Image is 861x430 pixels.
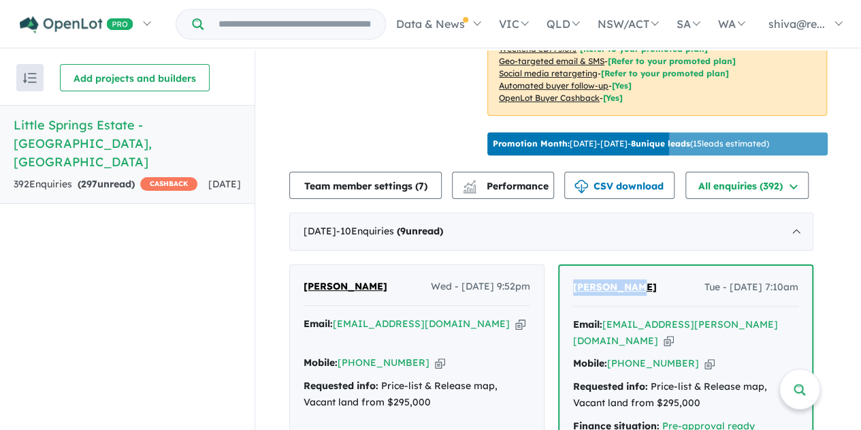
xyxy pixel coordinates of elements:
[60,64,210,91] button: Add projects and builders
[573,379,798,412] div: Price-list & Release map, Vacant land from $295,000
[464,180,476,187] img: line-chart.svg
[78,178,135,190] strong: ( unread)
[631,138,690,149] b: 8 unique leads
[573,279,657,296] a: [PERSON_NAME]
[685,172,809,199] button: All enquiries (392)
[81,178,97,190] span: 297
[768,17,825,31] span: shiva@re...
[573,281,657,293] span: [PERSON_NAME]
[336,225,443,237] span: - 10 Enquir ies
[304,280,387,292] span: [PERSON_NAME]
[304,378,530,411] div: Price-list & Release map, Vacant land from $295,000
[574,180,588,194] img: download icon
[400,225,406,237] span: 9
[465,180,549,192] span: Performance
[289,172,442,199] button: Team member settings (7)
[435,356,445,370] button: Copy
[14,116,241,171] h5: Little Springs Estate - [GEOGRAPHIC_DATA] , [GEOGRAPHIC_DATA]
[607,357,699,369] a: [PHONE_NUMBER]
[499,56,604,66] u: Geo-targeted email & SMS
[601,68,729,78] span: [Refer to your promoted plan]
[431,279,530,295] span: Wed - [DATE] 9:52pm
[664,334,674,348] button: Copy
[23,73,37,83] img: sort.svg
[419,180,424,192] span: 7
[304,279,387,295] a: [PERSON_NAME]
[289,213,813,251] div: [DATE]
[573,318,602,331] strong: Email:
[704,279,798,296] span: Tue - [DATE] 7:10am
[499,80,608,91] u: Automated buyer follow-up
[14,176,197,193] div: 392 Enquir ies
[452,172,554,199] button: Performance
[573,318,778,347] a: [EMAIL_ADDRESS][PERSON_NAME][DOMAIN_NAME]
[499,93,600,103] u: OpenLot Buyer Cashback
[493,138,570,149] b: Promotion Month:
[304,380,378,392] strong: Requested info:
[208,178,241,190] span: [DATE]
[20,16,133,33] img: Openlot PRO Logo White
[573,380,648,393] strong: Requested info:
[515,317,525,331] button: Copy
[140,177,197,191] span: CASHBACK
[704,356,715,371] button: Copy
[603,93,623,103] span: [Yes]
[573,357,607,369] strong: Mobile:
[397,225,443,237] strong: ( unread)
[338,356,429,369] a: [PHONE_NUMBER]
[499,68,598,78] u: Social media retargeting
[333,318,510,330] a: [EMAIL_ADDRESS][DOMAIN_NAME]
[304,356,338,369] strong: Mobile:
[493,138,769,150] p: [DATE] - [DATE] - ( 15 leads estimated)
[463,185,476,194] img: bar-chart.svg
[304,318,333,330] strong: Email:
[608,56,736,66] span: [Refer to your promoted plan]
[564,172,675,199] button: CSV download
[612,80,632,91] span: [Yes]
[206,10,383,39] input: Try estate name, suburb, builder or developer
